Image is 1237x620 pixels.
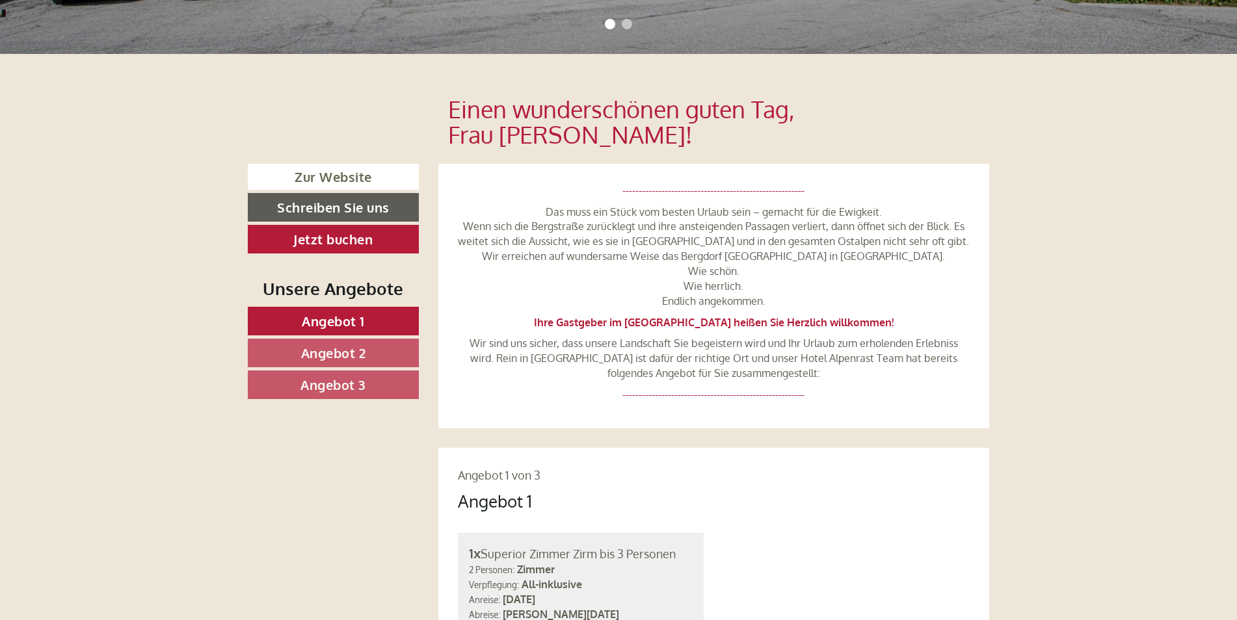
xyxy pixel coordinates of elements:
[458,489,532,513] div: Angebot 1
[622,184,805,197] span: --------------------------------------------------------
[301,344,366,361] span: Angebot 2
[469,609,500,620] small: Abreise:
[469,564,514,575] small: 2 Personen:
[302,313,365,329] span: Angebot 1
[458,468,540,482] span: Angebot 1 von 3
[425,337,512,365] button: Senden
[248,193,419,222] a: Schreiben Sie uns
[248,225,419,253] a: Jetzt buchen
[300,376,366,393] span: Angebot 3
[20,38,210,48] div: Berghotel Alpenrast
[248,164,419,190] a: Zur Website
[622,388,805,401] span: --------------------------------------------------------
[517,563,555,576] b: Zimmer
[248,276,419,300] div: Unsere Angebote
[448,96,980,148] h1: Einen wunderschönen guten Tag, Frau [PERSON_NAME]!
[534,316,894,329] strong: Ihre Gastgeber im [GEOGRAPHIC_DATA] heißen Sie Herzlich willkommen!
[20,63,210,72] small: 10:28
[470,337,958,380] span: Wir sind uns sicher, dass unsere Landschaft Sie begeistern wird und Ihr Urlaub zum erholenden Erl...
[469,545,481,562] b: 1x
[10,35,217,75] div: Guten Tag, wie können wir Ihnen helfen?
[469,544,693,563] div: Superior Zimmer Zirm bis 3 Personen
[503,593,535,606] b: [DATE]
[469,579,519,590] small: Verpflegung:
[233,10,280,32] div: [DATE]
[469,594,500,605] small: Anreise:
[522,578,582,591] b: All-inklusive
[458,205,969,307] span: Das muss ein Stück vom besten Urlaub sein – gemacht für die Ewigkeit. Wenn sich die Bergstraße zu...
